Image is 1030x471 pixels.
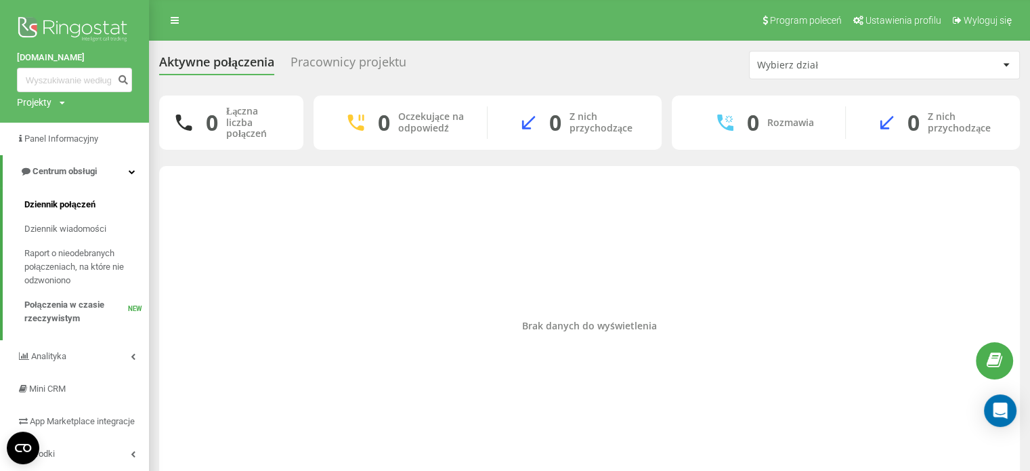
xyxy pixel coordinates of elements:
div: Open Intercom Messenger [984,394,1016,427]
input: Wyszukiwanie według numeru [17,68,132,92]
div: Aktywne połączenia [159,55,274,76]
div: 0 [378,110,390,136]
div: 0 [907,110,920,136]
span: Wyloguj się [964,15,1012,26]
span: Centrum obsługi [33,166,97,176]
span: Dziennik połączeń [24,198,95,211]
img: Ringostat logo [17,14,132,47]
span: Połączenia w czasie rzeczywistym [24,298,128,325]
div: 0 [206,110,218,136]
span: Dziennik wiadomości [24,222,106,236]
div: Rozmawia [767,117,814,129]
a: Raport o nieodebranych połączeniach, na które nie odzwoniono [24,241,149,293]
div: Projekty [17,96,51,109]
div: Pracownicy projektu [291,55,406,76]
div: 0 [747,110,759,136]
div: Wybierz dział [757,60,919,71]
span: Program poleceń [770,15,842,26]
span: Mini CRM [29,384,66,394]
div: Brak danych do wyświetlenia [170,320,1009,331]
a: Centrum obsługi [3,155,149,188]
a: Dziennik wiadomości [24,217,149,241]
span: Panel Informacyjny [24,134,98,144]
span: App Marketplace integracje [30,416,135,426]
div: 0 [549,110,561,136]
button: Open CMP widget [7,432,39,464]
div: Oczekujące na odpowiedź [398,111,467,134]
div: Z nich przychodzące [570,111,641,134]
div: Z nich przychodzące [928,111,1000,134]
span: Środki [30,449,55,459]
a: [DOMAIN_NAME] [17,51,132,64]
div: Łączna liczba połączeń [226,106,287,140]
span: Ustawienia profilu [865,15,941,26]
span: Analityka [31,351,66,361]
a: Dziennik połączeń [24,192,149,217]
a: Połączenia w czasie rzeczywistymNEW [24,293,149,331]
span: Raport o nieodebranych połączeniach, na które nie odzwoniono [24,247,142,287]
